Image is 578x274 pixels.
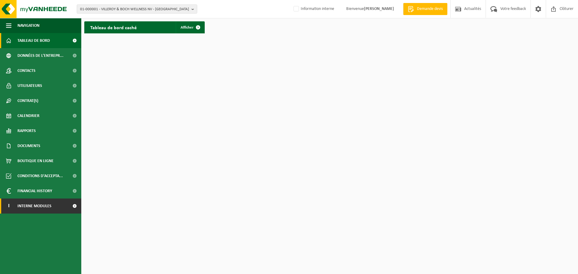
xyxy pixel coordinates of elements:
[6,199,11,214] span: I
[17,108,39,123] span: Calendrier
[364,7,394,11] strong: [PERSON_NAME]
[17,168,63,183] span: Conditions d'accepta...
[84,21,143,33] h2: Tableau de bord caché
[17,138,40,153] span: Documents
[17,33,50,48] span: Tableau de bord
[181,26,194,29] span: Afficher
[17,153,54,168] span: Boutique en ligne
[17,48,64,63] span: Données de l'entrepr...
[17,199,51,214] span: Interne modules
[17,123,36,138] span: Rapports
[176,21,204,33] a: Afficher
[17,183,52,199] span: Financial History
[80,5,189,14] span: 01-000001 - VILLEROY & BOCH WELLNESS NV - [GEOGRAPHIC_DATA]
[17,63,36,78] span: Contacts
[17,78,42,93] span: Utilisateurs
[17,18,39,33] span: Navigation
[17,93,38,108] span: Contrat(s)
[415,6,444,12] span: Demande devis
[77,5,197,14] button: 01-000001 - VILLEROY & BOCH WELLNESS NV - [GEOGRAPHIC_DATA]
[403,3,447,15] a: Demande devis
[292,5,334,14] label: Information interne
